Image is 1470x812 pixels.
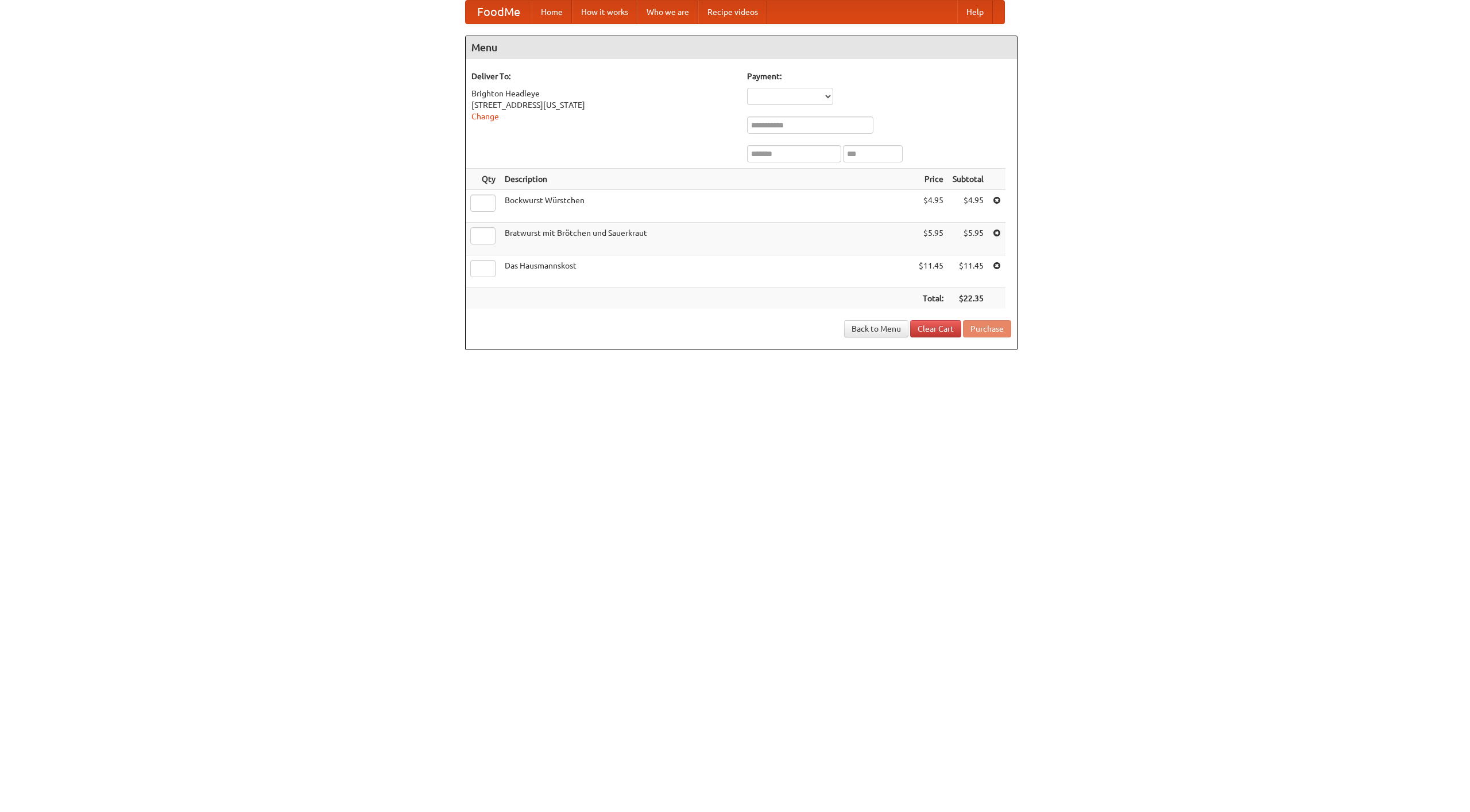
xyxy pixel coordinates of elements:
[500,255,914,288] td: Das Hausmannskost
[914,169,948,190] th: Price
[948,288,988,309] th: $22.35
[471,88,736,99] div: Brighton Headleye
[963,320,1011,337] button: Purchase
[914,255,948,288] td: $11.45
[532,1,572,24] a: Home
[914,288,948,309] th: Total:
[914,223,948,255] td: $5.95
[698,1,767,24] a: Recipe videos
[957,1,993,24] a: Help
[466,1,532,24] a: FoodMe
[471,112,499,121] a: Change
[466,169,500,190] th: Qty
[910,320,961,337] a: Clear Cart
[948,169,988,190] th: Subtotal
[948,223,988,255] td: $5.95
[500,223,914,255] td: Bratwurst mit Brötchen und Sauerkraut
[500,169,914,190] th: Description
[914,190,948,223] td: $4.95
[948,255,988,288] td: $11.45
[471,71,736,82] h5: Deliver To:
[572,1,637,24] a: How it works
[500,190,914,223] td: Bockwurst Würstchen
[747,71,1011,82] h5: Payment:
[471,99,736,111] div: [STREET_ADDRESS][US_STATE]
[466,36,1017,59] h4: Menu
[637,1,698,24] a: Who we are
[948,190,988,223] td: $4.95
[844,320,908,337] a: Back to Menu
